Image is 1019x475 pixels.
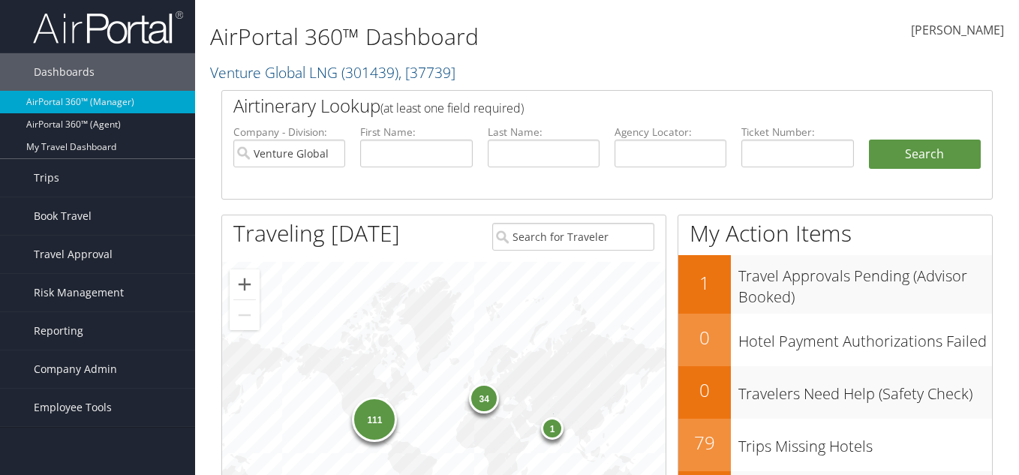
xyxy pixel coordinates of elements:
span: , [ 37739 ] [398,62,455,83]
span: Travel Approval [34,236,113,273]
span: Employee Tools [34,389,112,426]
label: Last Name: [488,125,600,140]
h1: Traveling [DATE] [233,218,400,249]
input: Search for Traveler [492,223,654,251]
img: airportal-logo.png [33,10,183,45]
button: Zoom in [230,269,260,299]
a: [PERSON_NAME] [911,8,1004,54]
h1: My Action Items [678,218,992,249]
span: Risk Management [34,274,124,311]
button: Zoom out [230,300,260,330]
label: Ticket Number: [741,125,853,140]
a: Venture Global LNG [210,62,455,83]
h2: 0 [678,377,731,403]
span: Reporting [34,312,83,350]
span: (at least one field required) [380,100,524,116]
span: Trips [34,159,59,197]
h3: Travelers Need Help (Safety Check) [738,376,992,404]
h3: Travel Approvals Pending (Advisor Booked) [738,258,992,308]
h3: Hotel Payment Authorizations Failed [738,323,992,352]
span: [PERSON_NAME] [911,22,1004,38]
h2: 0 [678,325,731,350]
label: Company - Division: [233,125,345,140]
span: ( 301439 ) [341,62,398,83]
a: 79Trips Missing Hotels [678,419,992,471]
h3: Trips Missing Hotels [738,428,992,457]
a: 0Travelers Need Help (Safety Check) [678,366,992,419]
span: Book Travel [34,197,92,235]
h2: Airtinerary Lookup [233,93,917,119]
h2: 79 [678,430,731,455]
div: 1 [541,417,564,440]
span: Company Admin [34,350,117,388]
a: 0Hotel Payment Authorizations Failed [678,314,992,366]
label: Agency Locator: [615,125,726,140]
a: 1Travel Approvals Pending (Advisor Booked) [678,255,992,313]
h1: AirPortal 360™ Dashboard [210,21,739,53]
h2: 1 [678,270,731,296]
button: Search [869,140,981,170]
label: First Name: [360,125,472,140]
div: 34 [469,383,499,413]
span: Dashboards [34,53,95,91]
div: 111 [352,397,397,442]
